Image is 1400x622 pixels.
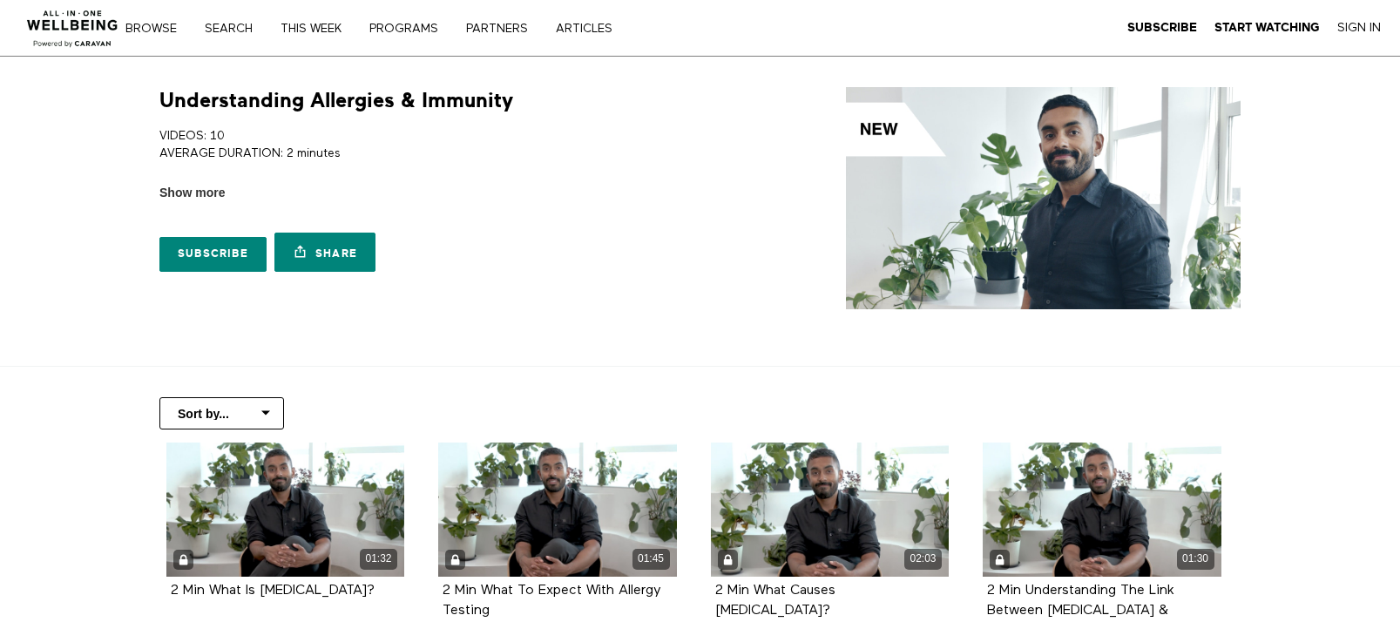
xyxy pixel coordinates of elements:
[199,23,271,35] a: Search
[360,549,397,569] div: 01:32
[711,443,950,577] a: 2 Min What Causes Hives? 02:03
[715,584,835,617] a: 2 Min What Causes [MEDICAL_DATA]?
[983,443,1221,577] a: 2 Min Understanding The Link Between Allergies & Asthma 01:30
[171,584,375,598] strong: 2 Min What Is Lactose Intolerance?
[1177,549,1214,569] div: 01:30
[632,549,670,569] div: 01:45
[159,127,693,163] p: VIDEOS: 10 AVERAGE DURATION: 2 minutes
[166,443,405,577] a: 2 Min What Is Lactose Intolerance? 01:32
[274,23,360,35] a: THIS WEEK
[460,23,546,35] a: PARTNERS
[274,233,375,272] a: Share
[138,19,648,37] nav: Primary
[171,584,375,597] a: 2 Min What Is [MEDICAL_DATA]?
[1127,21,1197,34] strong: Subscribe
[438,443,677,577] a: 2 Min What To Expect With Allergy Testing 01:45
[1337,20,1381,36] a: Sign In
[159,237,267,272] a: Subscribe
[159,184,225,202] span: Show more
[550,23,631,35] a: ARTICLES
[443,584,661,617] a: 2 Min What To Expect With Allergy Testing
[846,87,1241,309] img: Understanding Allergies & Immunity
[904,549,942,569] div: 02:03
[1214,20,1320,36] a: Start Watching
[715,584,835,618] strong: 2 Min What Causes Hives?
[159,87,513,114] h1: Understanding Allergies & Immunity
[363,23,457,35] a: PROGRAMS
[119,23,195,35] a: Browse
[1214,21,1320,34] strong: Start Watching
[1127,20,1197,36] a: Subscribe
